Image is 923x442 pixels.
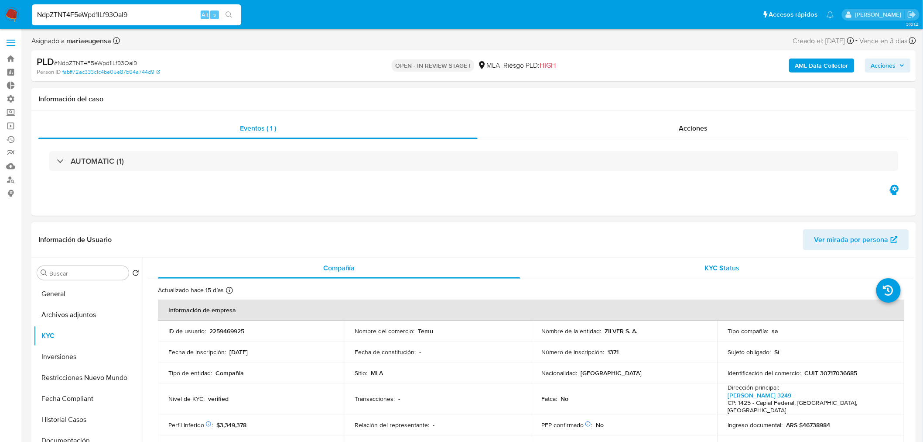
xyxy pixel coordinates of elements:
[38,235,112,244] h1: Información de Usuario
[323,263,355,273] span: Compañía
[907,10,916,19] a: Salir
[168,327,206,335] p: ID de usuario :
[793,35,854,47] div: Creado el: [DATE]
[168,395,205,403] p: Nivel de KYC :
[728,383,779,391] p: Dirección principal :
[540,60,556,70] span: HIGH
[168,348,226,356] p: Fecha de inscripción :
[728,391,792,400] a: [PERSON_NAME] 3249
[478,61,500,70] div: MLA
[795,59,848,73] b: AML Data Collector
[541,395,557,403] p: Fatca :
[355,348,416,356] p: Fecha de constitución :
[605,327,637,335] p: ZILVER S. A.
[679,123,708,133] span: Acciones
[49,151,899,171] div: AUTOMATIC (1)
[62,68,160,76] a: fabff72ac333c1c4be05e87b64a744d9
[38,95,909,104] h1: Información del caso
[392,59,474,72] p: OPEN - IN REVIEW STAGE I
[871,59,896,73] span: Acciones
[420,348,421,356] p: -
[803,229,909,250] button: Ver mirada por persona
[814,229,889,250] span: Ver mirada por persona
[34,283,143,304] button: General
[355,327,415,335] p: Nombre del comercio :
[805,369,858,377] p: CUIT 30717036685
[503,61,556,70] span: Riesgo PLD:
[34,304,143,325] button: Archivos adjuntos
[865,59,911,73] button: Acciones
[32,9,241,21] input: Buscar usuario o caso...
[728,421,783,429] p: Ingreso documental :
[215,369,244,377] p: Compañia
[769,10,818,19] span: Accesos rápidos
[705,263,740,273] span: KYC Status
[209,327,244,335] p: 2259469925
[34,346,143,367] button: Inversiones
[240,123,276,133] span: Eventos ( 1 )
[855,10,904,19] p: andres.vilosio@mercadolibre.com
[31,36,111,46] span: Asignado a
[168,369,212,377] p: Tipo de entidad :
[54,59,137,67] span: # NdpZTNT4F5eWpd1lLf93OaI9
[355,369,368,377] p: Sitio :
[728,348,771,356] p: Sujeto obligado :
[220,9,238,21] button: search-icon
[34,325,143,346] button: KYC
[229,348,248,356] p: [DATE]
[71,156,124,166] h3: AUTOMATIC (1)
[418,327,434,335] p: Temu
[34,409,143,430] button: Historial Casos
[608,348,619,356] p: 1371
[158,286,224,294] p: Actualizado hace 15 días
[65,36,111,46] b: mariaeugensa
[541,348,604,356] p: Número de inscripción :
[561,395,568,403] p: No
[213,10,216,19] span: s
[827,11,834,18] a: Notificaciones
[860,36,908,46] span: Vence en 3 días
[433,421,435,429] p: -
[158,300,904,321] th: Información de empresa
[541,421,592,429] p: PEP confirmado :
[541,369,577,377] p: Nacionalidad :
[34,367,143,388] button: Restricciones Nuevo Mundo
[49,269,125,277] input: Buscar
[208,395,229,403] p: verified
[581,369,642,377] p: [GEOGRAPHIC_DATA]
[202,10,209,19] span: Alt
[775,348,779,356] p: Sí
[789,59,855,73] button: AML Data Collector
[772,327,779,335] p: sa
[728,327,769,335] p: Tipo compañía :
[728,399,890,414] h4: CP: 1425 - Capial Federal, [GEOGRAPHIC_DATA], [GEOGRAPHIC_DATA]
[168,421,213,429] p: Perfil Inferido :
[355,421,430,429] p: Relación del representante :
[37,55,54,69] b: PLD
[41,269,48,276] button: Buscar
[34,388,143,409] button: Fecha Compliant
[856,35,858,47] span: -
[786,421,831,429] p: ARS $46738984
[371,369,383,377] p: MLA
[596,421,604,429] p: No
[216,421,246,429] span: $3,349,378
[355,395,395,403] p: Transacciones :
[37,68,61,76] b: Person ID
[399,395,400,403] p: -
[132,269,139,279] button: Volver al orden por defecto
[728,369,801,377] p: Identificación del comercio :
[541,327,601,335] p: Nombre de la entidad :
